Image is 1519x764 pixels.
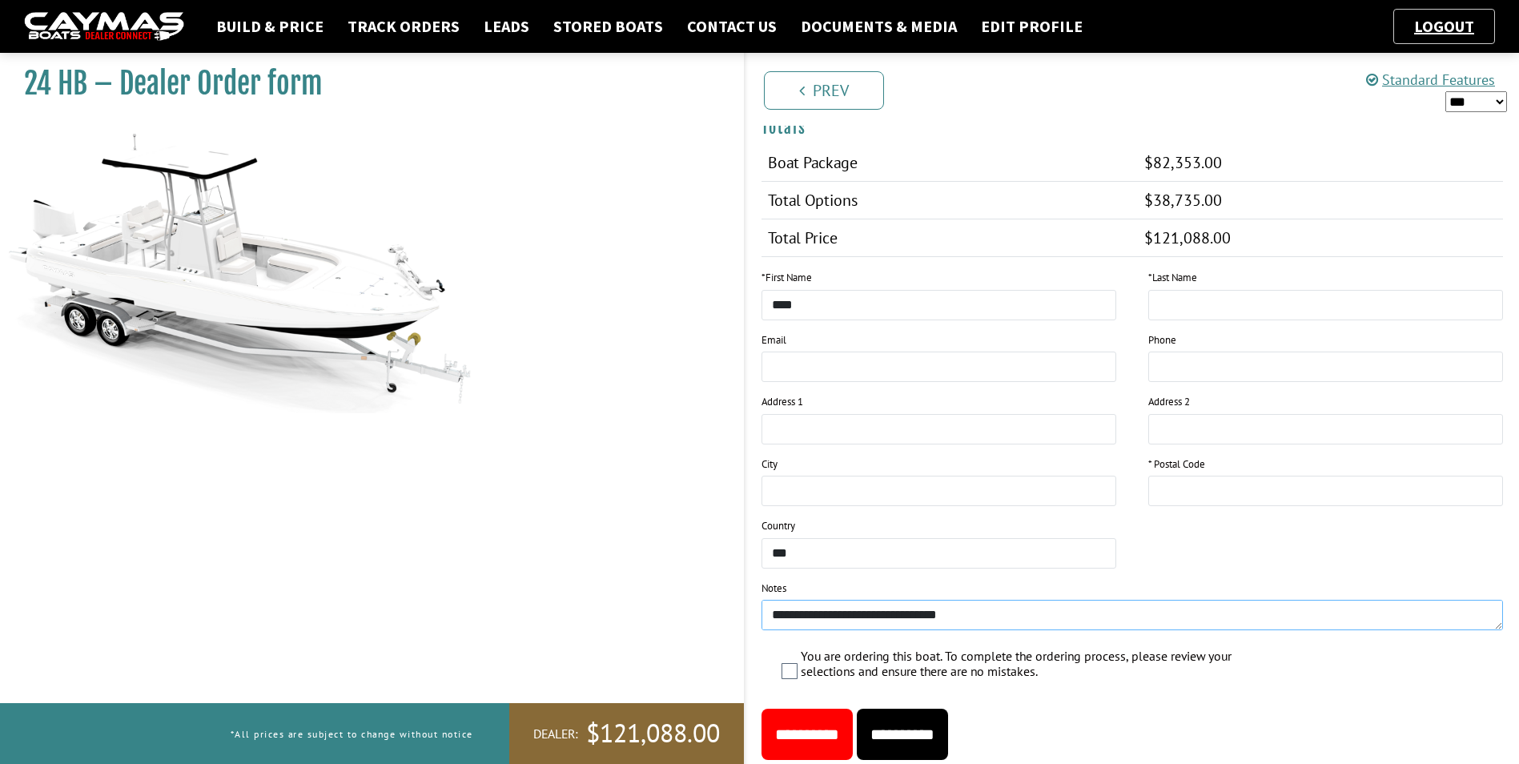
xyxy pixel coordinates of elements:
label: Email [762,332,786,348]
span: Dealer: [533,726,578,742]
td: Total Price [762,219,1139,257]
a: Edit Profile [973,16,1091,37]
h4: Totals [762,118,1504,138]
label: Phone [1148,332,1176,348]
img: caymas-dealer-connect-2ed40d3bc7270c1d8d7ffb4b79bf05adc795679939227970def78ec6f6c03838.gif [24,12,184,42]
p: *All prices are subject to change without notice [231,721,473,747]
a: Contact Us [679,16,785,37]
label: Address 1 [762,394,803,410]
span: $121,088.00 [1144,227,1231,248]
span: $38,735.00 [1144,190,1222,211]
a: Standard Features [1366,70,1495,89]
a: Logout [1406,16,1482,36]
td: Total Options [762,182,1139,219]
a: Documents & Media [793,16,965,37]
a: Prev [764,71,884,110]
label: Country [762,518,795,534]
a: Track Orders [340,16,468,37]
label: * Postal Code [1148,456,1205,472]
span: $121,088.00 [586,717,720,750]
a: Dealer:$121,088.00 [509,703,744,764]
a: Build & Price [208,16,332,37]
span: $82,353.00 [1144,152,1222,173]
a: Stored Boats [545,16,671,37]
label: City [762,456,778,472]
td: Boat Package [762,144,1139,182]
label: Last Name [1148,270,1197,286]
h1: 24 HB – Dealer Order form [24,66,704,102]
label: Notes [762,581,786,597]
a: Leads [476,16,537,37]
label: You are ordering this boat. To complete the ordering process, please review your selections and e... [801,649,1234,683]
label: Address 2 [1148,394,1190,410]
label: First Name [762,270,812,286]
